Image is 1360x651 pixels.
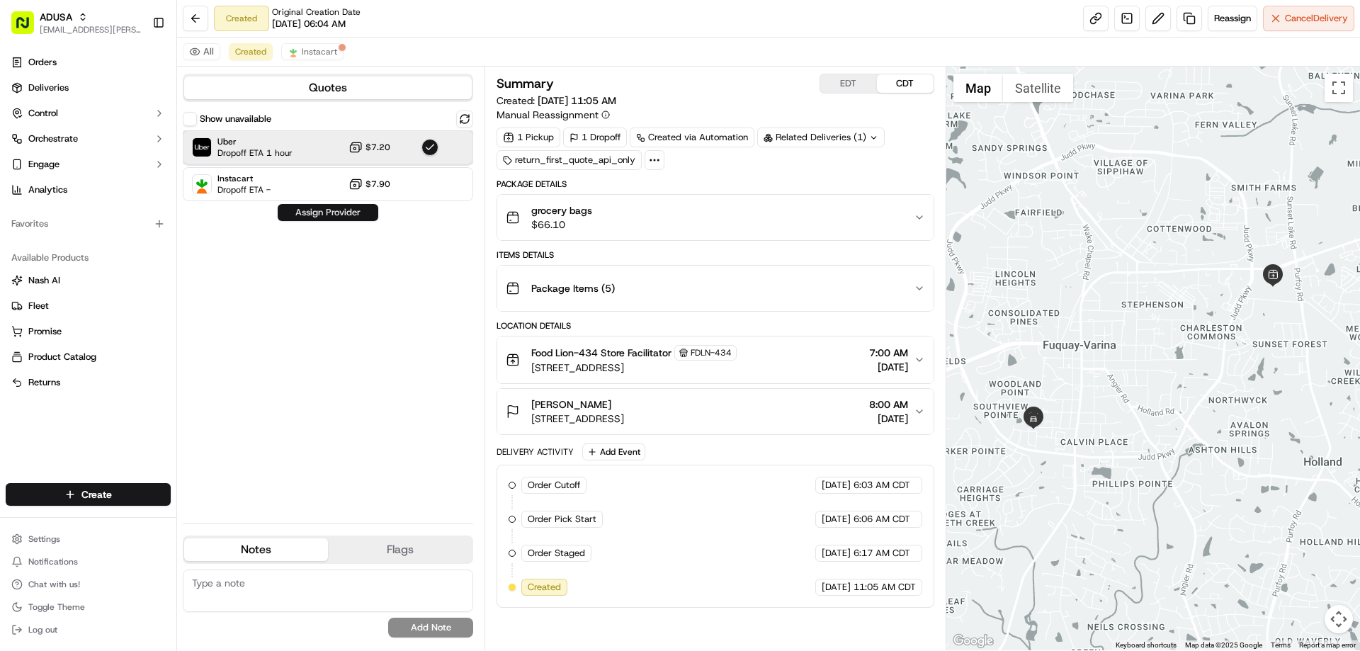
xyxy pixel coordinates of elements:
span: Engage [28,158,59,171]
span: Instacart [302,46,337,57]
button: $7.20 [348,140,390,154]
span: [STREET_ADDRESS] [531,361,737,375]
button: ADUSA[EMAIL_ADDRESS][PERSON_NAME][DOMAIN_NAME] [6,6,147,40]
span: Product Catalog [28,351,96,363]
span: ADUSA [40,10,72,24]
a: Orders [6,51,171,74]
span: 7:00 AM [869,346,908,360]
span: Food Lion-434 Store Facilitator [531,346,671,360]
div: Available Products [6,247,171,269]
span: FDLN-434 [691,347,732,358]
button: Log out [6,620,171,640]
button: Reassign [1208,6,1257,31]
button: Created [229,43,273,60]
img: 1736555255976-a54dd68f-1ca7-489b-9aae-adbdc363a1c4 [14,135,40,161]
div: We're available if you need us! [48,149,179,161]
span: [STREET_ADDRESS] [531,412,624,426]
span: Orchestrate [28,132,78,145]
a: Report a map error [1299,641,1356,649]
button: CDT [877,74,934,93]
div: 💻 [120,207,131,218]
button: Create [6,483,171,506]
span: [DATE] 06:04 AM [272,18,346,30]
p: Welcome 👋 [14,57,258,79]
input: Got a question? Start typing here... [37,91,255,106]
span: API Documentation [134,205,227,220]
div: Items Details [497,249,934,261]
button: [EMAIL_ADDRESS][PERSON_NAME][DOMAIN_NAME] [40,24,141,35]
a: Returns [11,376,165,389]
span: Dropoff ETA - [217,184,271,196]
button: Instacart [281,43,344,60]
a: Deliveries [6,77,171,99]
div: return_first_quote_api_only [497,150,642,170]
button: Engage [6,153,171,176]
button: [PERSON_NAME][STREET_ADDRESS]8:00 AM[DATE] [497,389,933,434]
div: Location Details [497,320,934,332]
span: Orders [28,56,57,69]
img: profile_instacart_ahold_partner.png [288,46,299,57]
button: Show satellite imagery [1003,74,1073,102]
button: $7.90 [348,177,390,191]
button: Orchestrate [6,128,171,150]
span: Order Pick Start [528,513,596,526]
div: 2 [1022,407,1045,429]
button: CancelDelivery [1263,6,1354,31]
label: Show unavailable [200,113,271,125]
div: Delivery Activity [497,446,574,458]
div: Start new chat [48,135,232,149]
span: Fleet [28,300,49,312]
span: Order Staged [528,547,585,560]
a: Analytics [6,179,171,201]
span: 8:00 AM [869,397,908,412]
button: Flags [328,538,472,561]
span: 6:03 AM CDT [854,479,910,492]
span: [PERSON_NAME] [531,397,611,412]
button: Map camera controls [1325,605,1353,633]
div: Related Deliveries (1) [757,128,885,147]
button: Notes [184,538,328,561]
button: Toggle Theme [6,597,171,617]
a: 📗Knowledge Base [8,200,114,225]
img: Google [950,632,997,650]
button: Food Lion-434 Store FacilitatorFDLN-434[STREET_ADDRESS]7:00 AM[DATE] [497,336,933,383]
span: [DATE] [822,581,851,594]
span: Deliveries [28,81,69,94]
span: Chat with us! [28,579,80,590]
span: Dropoff ETA 1 hour [217,147,293,159]
span: Cancel Delivery [1285,12,1348,25]
button: Returns [6,371,171,394]
span: 6:06 AM CDT [854,513,910,526]
span: Created [235,46,266,57]
div: Package Details [497,179,934,190]
div: 1 [1022,409,1045,431]
span: Package Items ( 5 ) [531,281,615,295]
button: Promise [6,320,171,343]
button: Toggle fullscreen view [1325,74,1353,102]
button: Start new chat [241,140,258,157]
a: 💻API Documentation [114,200,233,225]
div: 1 Dropoff [563,128,627,147]
span: Log out [28,624,57,635]
span: 11:05 AM CDT [854,581,916,594]
a: Open this area in Google Maps (opens a new window) [950,632,997,650]
span: Settings [28,533,60,545]
button: EDT [820,74,877,93]
a: Created via Automation [630,128,754,147]
button: Manual Reassignment [497,108,610,122]
span: Reassign [1214,12,1251,25]
button: Nash AI [6,269,171,292]
span: Notifications [28,556,78,567]
span: Original Creation Date [272,6,361,18]
div: 📗 [14,207,25,218]
div: 1 Pickup [497,128,560,147]
span: Created [528,581,561,594]
button: Fleet [6,295,171,317]
a: Promise [11,325,165,338]
a: Nash AI [11,274,165,287]
span: Map data ©2025 Google [1185,641,1262,649]
h3: Summary [497,77,554,90]
a: Powered byPylon [100,239,171,251]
